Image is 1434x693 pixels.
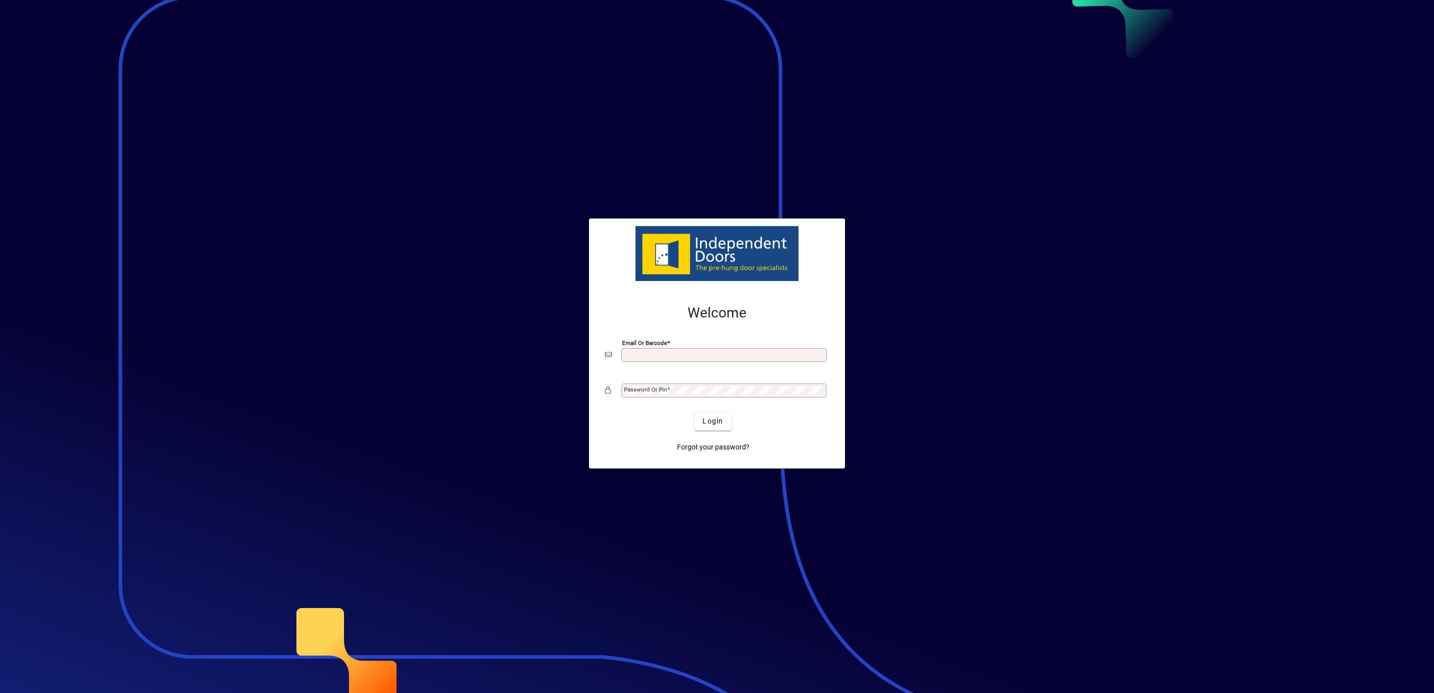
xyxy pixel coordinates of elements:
[605,304,829,321] h2: Welcome
[677,442,749,452] span: Forgot your password?
[673,438,753,456] a: Forgot your password?
[694,412,731,430] button: Login
[702,416,723,426] span: Login
[622,339,667,346] mat-label: Email or Barcode
[624,386,667,393] mat-label: Password or Pin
